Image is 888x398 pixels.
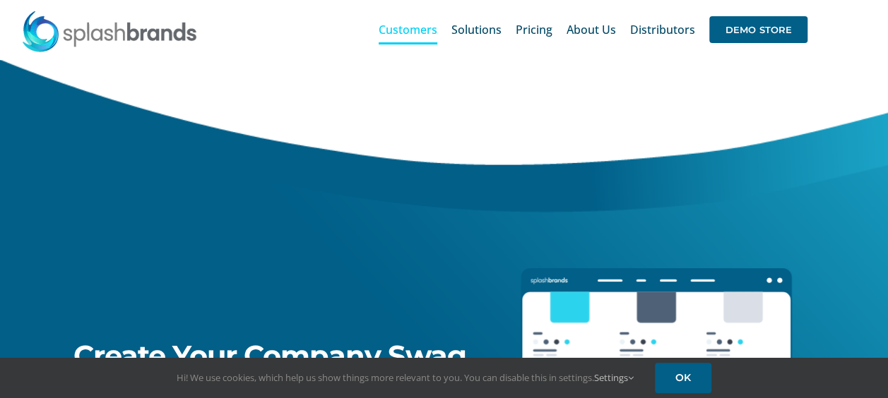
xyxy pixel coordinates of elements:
span: About Us [567,24,616,35]
span: Hi! We use cookies, which help us show things more relevant to you. You can disable this in setti... [177,371,634,384]
a: Settings [594,371,634,384]
a: Pricing [516,7,552,52]
span: Pricing [516,24,552,35]
span: Distributors [630,24,695,35]
nav: Main Menu [379,7,807,52]
img: SplashBrands.com Logo [21,10,198,52]
span: Customers [379,24,437,35]
a: OK [655,363,711,393]
a: DEMO STORE [709,7,807,52]
span: Solutions [451,24,502,35]
span: DEMO STORE [709,16,807,43]
a: Distributors [630,7,695,52]
a: Customers [379,7,437,52]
